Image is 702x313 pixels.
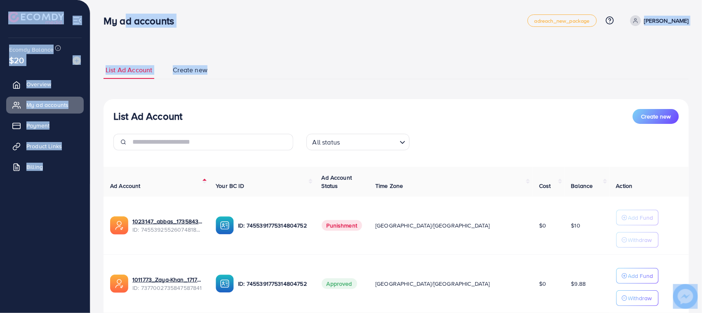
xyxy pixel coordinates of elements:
[132,275,203,292] div: <span class='underline'>1011773_Zaya-Khan_1717592302951</span></br>7377002735847587841
[9,45,54,54] span: Ecomdy Balance
[132,217,203,225] a: 1023147_abbas_1735843853887
[6,117,84,134] a: Payment
[539,182,551,190] span: Cost
[535,18,590,24] span: adreach_new_package
[6,138,84,154] a: Product Links
[26,163,43,171] span: Billing
[132,217,203,234] div: <span class='underline'>1023147_abbas_1735843853887</span></br>7455392552607481857
[110,275,128,293] img: ic-ads-acc.e4c84228.svg
[628,235,652,245] p: Withdraw
[104,15,181,27] h3: My ad accounts
[375,280,490,288] span: [GEOGRAPHIC_DATA]/[GEOGRAPHIC_DATA]
[26,121,49,130] span: Payment
[26,142,62,150] span: Product Links
[216,275,234,293] img: ic-ba-acc.ded83a64.svg
[238,221,308,230] p: ID: 7455391775314804752
[528,14,597,27] a: adreach_new_package
[571,280,586,288] span: $9.88
[26,101,68,109] span: My ad accounts
[571,182,593,190] span: Balance
[673,284,698,309] img: image
[106,65,152,75] span: List Ad Account
[571,221,580,230] span: $10
[132,225,203,234] span: ID: 7455392552607481857
[616,182,633,190] span: Action
[73,57,81,65] img: image
[644,16,689,26] p: [PERSON_NAME]
[375,182,403,190] span: Time Zone
[8,52,26,68] span: $20
[8,12,64,24] img: logo
[173,65,207,75] span: Create new
[113,110,182,122] h3: List Ad Account
[616,232,659,248] button: Withdraw
[616,290,659,306] button: Withdraw
[110,182,141,190] span: Ad Account
[628,271,653,281] p: Add Fund
[633,109,679,124] button: Create new
[216,182,244,190] span: Your BC ID
[110,216,128,235] img: ic-ads-acc.e4c84228.svg
[132,275,203,284] a: 1011773_Zaya-Khan_1717592302951
[616,210,659,225] button: Add Fund
[342,135,396,148] input: Search for option
[641,112,671,121] span: Create new
[6,76,84,92] a: Overview
[132,284,203,292] span: ID: 7377002735847587841
[322,173,352,190] span: Ad Account Status
[375,221,490,230] span: [GEOGRAPHIC_DATA]/[GEOGRAPHIC_DATA]
[539,280,546,288] span: $0
[238,279,308,289] p: ID: 7455391775314804752
[627,15,689,26] a: [PERSON_NAME]
[6,97,84,113] a: My ad accounts
[6,159,84,175] a: Billing
[539,221,546,230] span: $0
[628,213,653,223] p: Add Fund
[311,136,342,148] span: All status
[306,134,410,150] div: Search for option
[628,293,652,303] p: Withdraw
[322,220,363,231] span: Punishment
[26,80,51,88] span: Overview
[216,216,234,235] img: ic-ba-acc.ded83a64.svg
[73,16,82,25] img: menu
[616,268,659,284] button: Add Fund
[322,278,357,289] span: Approved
